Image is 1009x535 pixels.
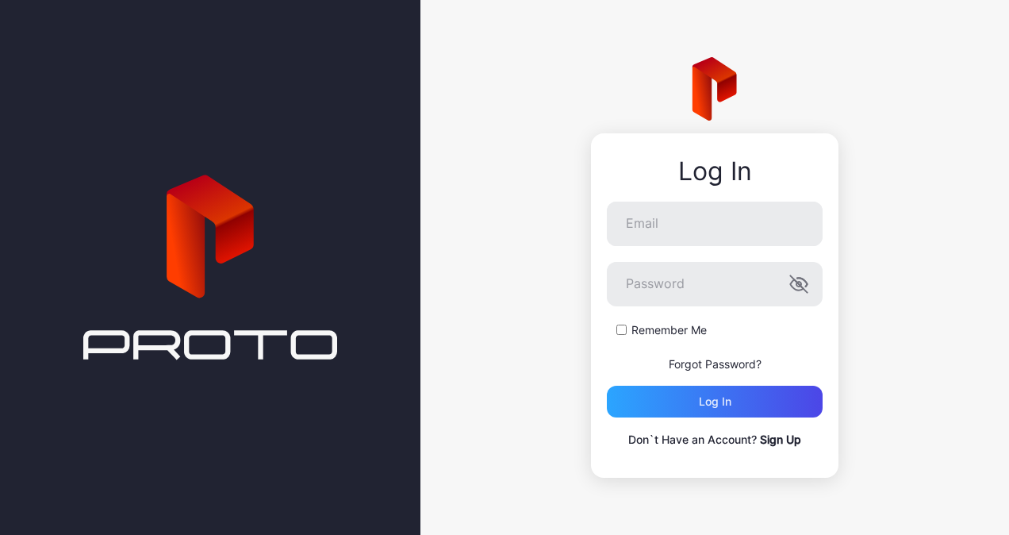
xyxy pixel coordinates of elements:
[669,357,762,371] a: Forgot Password?
[607,157,823,186] div: Log In
[699,395,731,408] div: Log in
[607,262,823,306] input: Password
[607,430,823,449] p: Don`t Have an Account?
[607,202,823,246] input: Email
[760,433,801,446] a: Sign Up
[607,386,823,418] button: Log in
[631,322,707,338] label: Remember Me
[789,275,808,294] button: Password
